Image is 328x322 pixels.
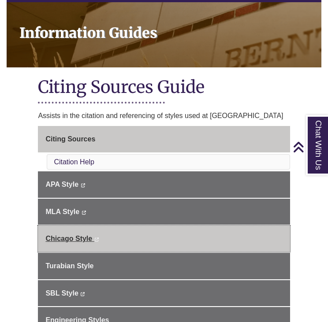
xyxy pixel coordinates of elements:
[14,2,321,56] h1: Information Guides
[45,235,92,242] span: Chicago Style
[38,126,290,152] a: Citing Sources
[38,199,290,225] a: MLA Style
[45,135,95,143] span: Citing Sources
[54,158,94,166] a: Citation Help
[80,292,85,296] i: This link opens in a new window
[7,2,321,67] a: Information Guides
[94,237,99,241] i: This link opens in a new window
[38,226,290,252] a: Chicago Style
[38,253,290,279] a: Turabian Style
[45,262,93,270] span: Turabian Style
[38,112,283,119] span: Assists in the citation and referencing of styles used at [GEOGRAPHIC_DATA]
[293,141,326,153] a: Back to Top
[82,211,86,215] i: This link opens in a new window
[45,289,78,297] span: SBL Style
[38,76,290,100] h1: Citing Sources Guide
[38,171,290,198] a: APA Style
[45,181,78,188] span: APA Style
[81,183,86,187] i: This link opens in a new window
[38,280,290,307] a: SBL Style
[45,208,79,215] span: MLA Style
